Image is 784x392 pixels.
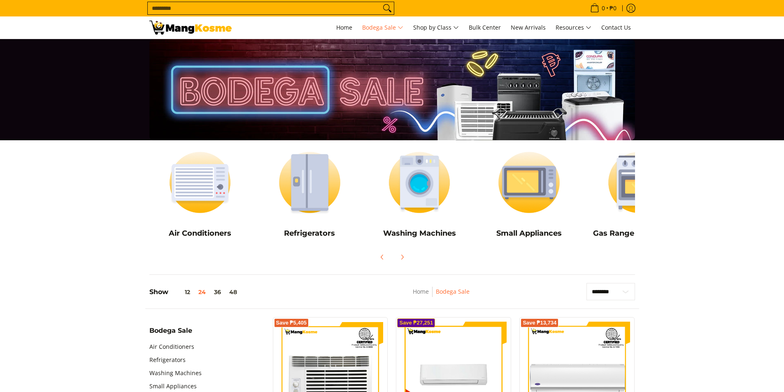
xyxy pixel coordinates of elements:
span: ₱0 [608,5,618,11]
span: • [588,4,619,13]
button: Previous [373,248,391,266]
a: Bulk Center [465,16,505,39]
button: Search [381,2,394,14]
img: Washing Machines [369,144,470,220]
summary: Open [149,327,192,340]
span: Save ₱5,405 [276,320,307,325]
a: Refrigerators Refrigerators [259,144,361,244]
a: Washing Machines [149,366,202,380]
h5: Show [149,288,241,296]
button: 12 [168,289,194,295]
nav: Main Menu [240,16,635,39]
span: Shop by Class [413,23,459,33]
span: Contact Us [601,23,631,31]
img: Small Appliances [478,144,580,220]
nav: Breadcrumbs [358,287,525,305]
button: 48 [225,289,241,295]
img: Bodega Sale l Mang Kosme: Cost-Efficient &amp; Quality Home Appliances [149,21,232,35]
span: 0 [600,5,606,11]
span: Resources [556,23,591,33]
img: Refrigerators [259,144,361,220]
a: Refrigerators [149,353,186,366]
span: Bodega Sale [362,23,403,33]
img: Cookers [588,144,690,220]
a: Home [413,288,429,295]
a: Contact Us [597,16,635,39]
button: 36 [210,289,225,295]
a: Resources [551,16,596,39]
a: Cookers Gas Range and Cookers [588,144,690,244]
img: Air Conditioners [149,144,251,220]
span: Bulk Center [469,23,501,31]
a: Shop by Class [409,16,463,39]
a: Home [332,16,356,39]
a: Small Appliances Small Appliances [478,144,580,244]
a: Bodega Sale [358,16,407,39]
span: New Arrivals [511,23,546,31]
button: Next [393,248,411,266]
h5: Gas Range and Cookers [588,229,690,238]
a: Bodega Sale [436,288,470,295]
h5: Small Appliances [478,229,580,238]
a: Air Conditioners Air Conditioners [149,144,251,244]
h5: Washing Machines [369,229,470,238]
a: Washing Machines Washing Machines [369,144,470,244]
span: Home [336,23,352,31]
span: Save ₱13,734 [523,320,556,325]
a: Air Conditioners [149,340,194,353]
button: 24 [194,289,210,295]
span: Save ₱27,251 [399,320,433,325]
a: New Arrivals [507,16,550,39]
span: Bodega Sale [149,327,192,334]
h5: Refrigerators [259,229,361,238]
h5: Air Conditioners [149,229,251,238]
